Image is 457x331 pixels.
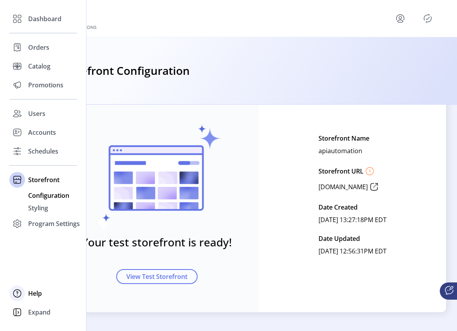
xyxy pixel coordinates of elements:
button: Publisher Panel [421,12,434,25]
span: Program Settings [28,219,80,228]
span: Users [28,109,45,118]
p: Storefront URL [318,166,363,176]
h3: Your test storefront is ready! [82,234,232,250]
button: menu [394,12,407,25]
span: View Test Storefront [126,272,187,281]
span: Accounts [28,128,56,137]
p: [DATE] 13:27:18PM EDT [318,213,387,226]
span: Orders [28,43,49,52]
span: Dashboard [28,14,61,24]
p: Date Created [318,201,358,213]
p: [DOMAIN_NAME] [318,182,368,192]
h3: Storefront Configuration [59,62,190,80]
span: Promotions [28,80,63,90]
span: Schedules [28,147,58,156]
p: Storefront Name [318,132,369,145]
p: apiautomation [318,145,362,157]
p: Date Updated [318,232,360,245]
span: Storefront [28,175,59,184]
span: Catalog [28,61,50,71]
span: Expand [28,307,50,317]
p: [DATE] 12:56:31PM EDT [318,245,387,257]
span: Styling [28,203,48,213]
span: Configuration [28,191,69,200]
button: View Test Storefront [116,269,198,284]
span: Help [28,289,42,298]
